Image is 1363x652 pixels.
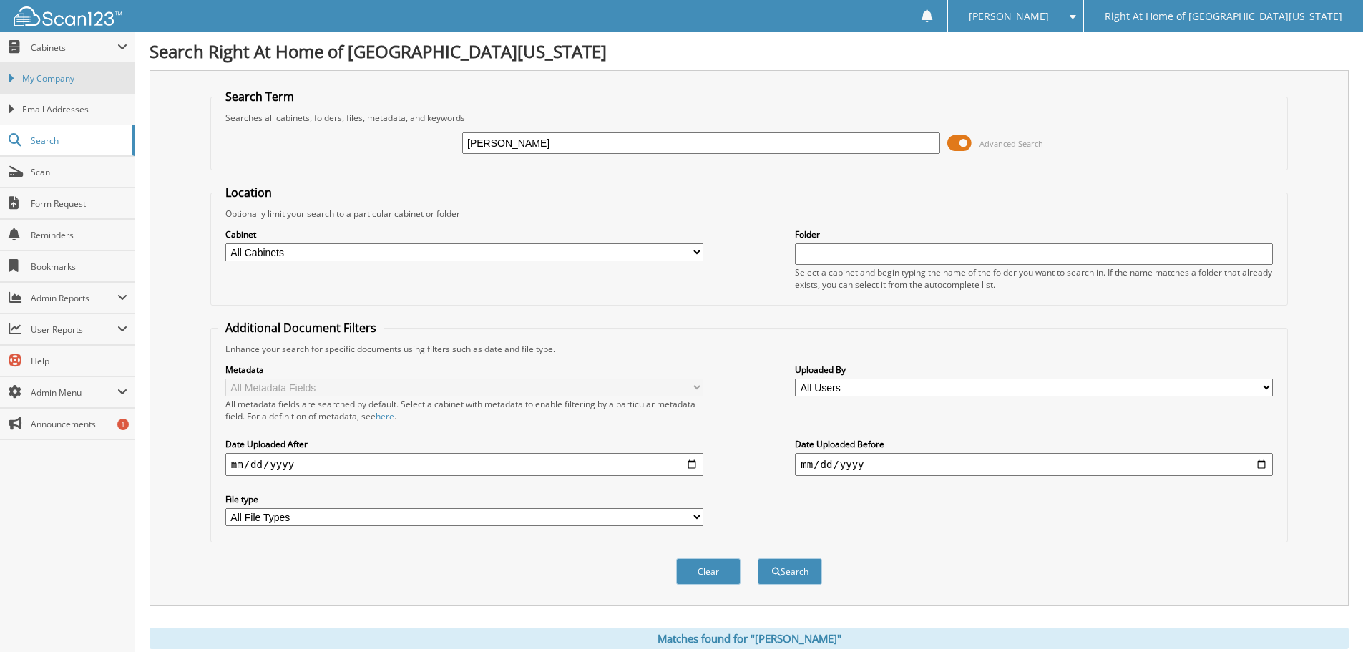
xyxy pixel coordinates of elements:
[31,198,127,210] span: Form Request
[795,364,1273,376] label: Uploaded By
[758,558,822,585] button: Search
[218,320,384,336] legend: Additional Document Filters
[22,103,127,116] span: Email Addresses
[218,112,1280,124] div: Searches all cabinets, folders, files, metadata, and keywords
[31,42,117,54] span: Cabinets
[225,398,703,422] div: All metadata fields are searched by default. Select a cabinet with metadata to enable filtering b...
[31,418,127,430] span: Announcements
[225,228,703,240] label: Cabinet
[218,208,1280,220] div: Optionally limit your search to a particular cabinet or folder
[225,493,703,505] label: File type
[795,228,1273,240] label: Folder
[795,438,1273,450] label: Date Uploaded Before
[150,39,1349,63] h1: Search Right At Home of [GEOGRAPHIC_DATA][US_STATE]
[218,89,301,104] legend: Search Term
[14,6,122,26] img: scan123-logo-white.svg
[1105,12,1342,21] span: Right At Home of [GEOGRAPHIC_DATA][US_STATE]
[676,558,741,585] button: Clear
[31,135,125,147] span: Search
[218,343,1280,355] div: Enhance your search for specific documents using filters such as date and file type.
[376,410,394,422] a: here
[969,12,1049,21] span: [PERSON_NAME]
[31,229,127,241] span: Reminders
[31,323,117,336] span: User Reports
[31,355,127,367] span: Help
[31,166,127,178] span: Scan
[218,185,279,200] legend: Location
[22,72,127,85] span: My Company
[225,453,703,476] input: start
[117,419,129,430] div: 1
[31,292,117,304] span: Admin Reports
[225,364,703,376] label: Metadata
[225,438,703,450] label: Date Uploaded After
[150,628,1349,649] div: Matches found for "[PERSON_NAME]"
[31,386,117,399] span: Admin Menu
[795,266,1273,291] div: Select a cabinet and begin typing the name of the folder you want to search in. If the name match...
[31,261,127,273] span: Bookmarks
[979,138,1043,149] span: Advanced Search
[795,453,1273,476] input: end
